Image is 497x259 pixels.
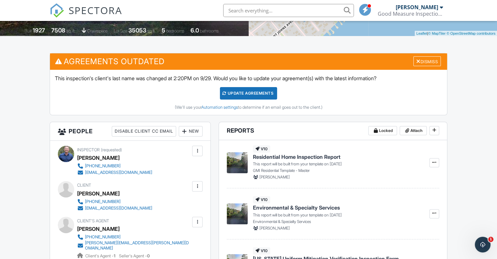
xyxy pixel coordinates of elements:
span: bedrooms [166,28,184,33]
div: [PERSON_NAME] [77,189,120,198]
a: Leaflet [416,31,427,35]
a: [PERSON_NAME] [77,224,120,234]
a: [PHONE_NUMBER] [77,163,152,169]
div: 6.0 [191,27,199,34]
a: [EMAIL_ADDRESS][DOMAIN_NAME] [77,205,152,212]
div: New [179,126,203,137]
div: 35053 [128,27,146,34]
a: SPECTORA [50,9,122,23]
span: Inspector [77,147,100,152]
span: Client's Agent - [85,253,116,258]
a: Automation settings [201,105,238,110]
a: © MapTiler [428,31,446,35]
div: [PERSON_NAME] [77,153,120,163]
div: [EMAIL_ADDRESS][DOMAIN_NAME] [85,206,152,211]
span: Client's Agent [77,218,109,223]
a: [PHONE_NUMBER] [77,234,191,240]
span: Seller's Agent - [119,253,150,258]
a: © OpenStreetMap contributors [447,31,495,35]
strong: 0 [147,253,150,258]
div: | [415,31,497,36]
a: [PHONE_NUMBER] [77,198,152,205]
a: [EMAIL_ADDRESS][DOMAIN_NAME] [77,169,152,176]
div: (We'll use your to determine if an email goes out to the client.) [55,105,442,110]
span: Client [77,183,91,188]
div: 5 [162,27,165,34]
span: Built [25,28,32,33]
span: (requested) [101,147,122,152]
img: The Best Home Inspection Software - Spectora [50,3,64,18]
h3: People [50,122,210,141]
a: [PERSON_NAME][EMAIL_ADDRESS][PERSON_NAME][DOMAIN_NAME] [77,240,191,251]
span: Lot Size [114,28,127,33]
span: 1 [488,237,493,242]
span: SPECTORA [69,3,122,17]
div: 7508 [51,27,65,34]
div: [PERSON_NAME][EMAIL_ADDRESS][PERSON_NAME][DOMAIN_NAME] [85,240,191,251]
div: Dismiss [413,56,441,66]
h3: Agreements Outdated [50,53,447,69]
span: sq. ft. [66,28,75,33]
span: bathrooms [200,28,219,33]
div: 1927 [33,27,45,34]
div: Disable Client CC Email [112,126,176,137]
div: [PHONE_NUMBER] [85,234,121,240]
span: crawlspace [87,28,108,33]
div: [PERSON_NAME] [396,4,438,10]
iframe: Intercom live chat [475,237,490,252]
div: [PHONE_NUMBER] [85,163,121,169]
div: This inspection's client's last name was changed at 2:20PM on 9/29. Would you like to update your... [50,70,447,115]
div: [EMAIL_ADDRESS][DOMAIN_NAME] [85,170,152,175]
div: [PHONE_NUMBER] [85,199,121,204]
span: sq.ft. [147,28,156,33]
strong: 1 [114,253,115,258]
input: Search everything... [223,4,354,17]
div: Update Agreements [220,87,277,100]
div: Good Measure Inspections, LLC [378,10,443,17]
